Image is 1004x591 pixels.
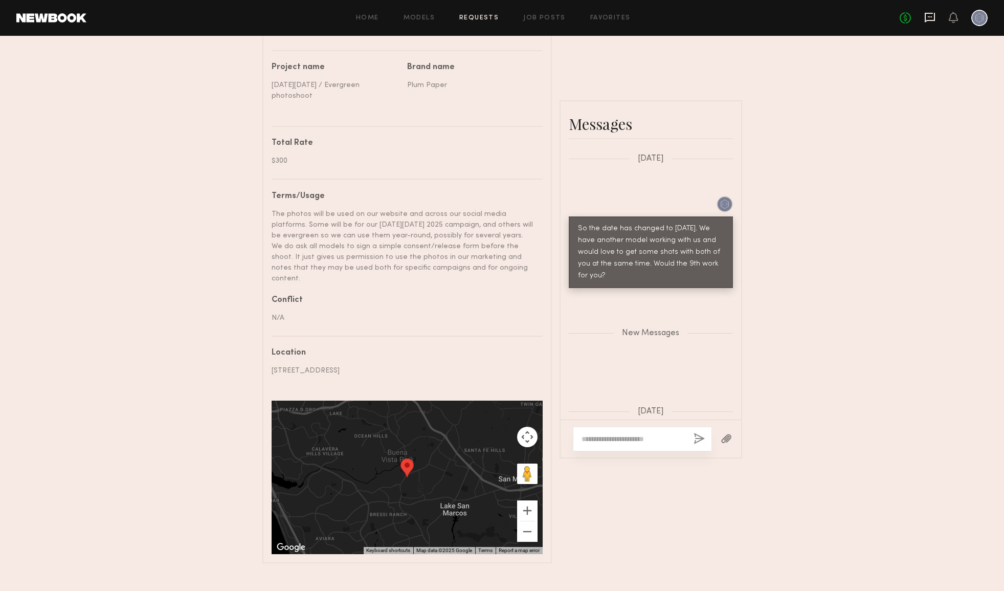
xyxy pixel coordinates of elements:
[517,500,538,521] button: Zoom in
[272,192,535,201] div: Terms/Usage
[578,223,724,282] div: So the date has changed to [DATE]. We have another model working with us and would love to get so...
[274,541,308,554] a: Open this area in Google Maps (opens a new window)
[272,296,535,304] div: Conflict
[416,548,472,553] span: Map data ©2025 Google
[272,313,535,323] div: N/A
[590,15,631,21] a: Favorites
[272,209,535,284] div: The photos will be used on our website and across our social media platforms. Some will be for ou...
[499,548,540,553] a: Report a map error
[569,114,733,134] div: Messages
[517,427,538,447] button: Map camera controls
[517,521,538,542] button: Zoom out
[459,15,499,21] a: Requests
[272,139,535,147] div: Total Rate
[407,63,535,72] div: Brand name
[638,407,664,416] span: [DATE]
[272,156,535,166] div: $300
[638,155,664,163] span: [DATE]
[517,464,538,484] button: Drag Pegman onto the map to open Street View
[272,80,399,101] div: [DATE][DATE] / Evergreen photoshoot
[523,15,566,21] a: Job Posts
[356,15,379,21] a: Home
[272,365,535,376] div: [STREET_ADDRESS]
[622,329,679,338] span: New Messages
[272,63,399,72] div: Project name
[404,15,435,21] a: Models
[274,541,308,554] img: Google
[272,349,535,357] div: Location
[366,547,410,554] button: Keyboard shortcuts
[478,548,493,553] a: Terms
[407,80,535,91] div: Plum Paper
